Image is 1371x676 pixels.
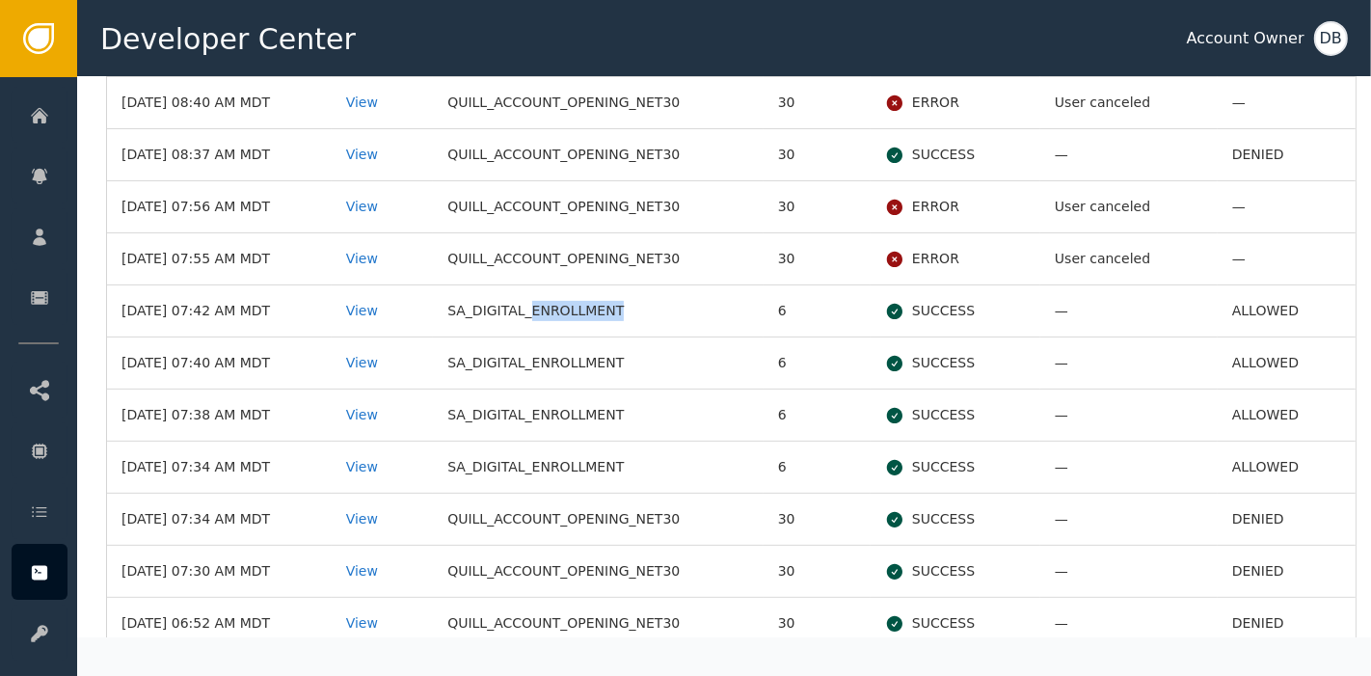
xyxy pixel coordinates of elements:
td: 30 [764,598,871,650]
td: User canceled [1040,233,1218,285]
td: — [1218,77,1356,129]
div: SUCCESS [885,561,1026,581]
div: View [346,561,419,581]
td: — [1040,285,1218,338]
td: SA_DIGITAL_ENROLLMENT [433,285,764,338]
td: [DATE] 07:55 AM MDT [107,233,332,285]
td: QUILL_ACCOUNT_OPENING_NET30 [433,181,764,233]
td: User canceled [1040,181,1218,233]
td: 30 [764,77,871,129]
td: [DATE] 07:30 AM MDT [107,546,332,598]
td: QUILL_ACCOUNT_OPENING_NET30 [433,233,764,285]
td: — [1040,390,1218,442]
td: 30 [764,181,871,233]
td: 6 [764,442,871,494]
div: SUCCESS [885,145,1026,165]
div: View [346,249,419,269]
td: — [1218,233,1356,285]
div: View [346,353,419,373]
div: ERROR [885,93,1026,113]
td: 30 [764,494,871,546]
div: View [346,509,419,529]
div: SUCCESS [885,405,1026,425]
td: — [1218,181,1356,233]
div: View [346,613,419,634]
div: ERROR [885,249,1026,269]
div: SUCCESS [885,613,1026,634]
div: Account Owner [1187,27,1304,50]
td: [DATE] 07:56 AM MDT [107,181,332,233]
div: View [346,93,419,113]
td: SA_DIGITAL_ENROLLMENT [433,442,764,494]
td: ALLOWED [1218,285,1356,338]
td: [DATE] 08:37 AM MDT [107,129,332,181]
td: QUILL_ACCOUNT_OPENING_NET30 [433,129,764,181]
td: [DATE] 07:42 AM MDT [107,285,332,338]
span: Developer Center [100,17,356,61]
td: ALLOWED [1218,390,1356,442]
div: SUCCESS [885,353,1026,373]
td: DENIED [1218,494,1356,546]
td: [DATE] 07:38 AM MDT [107,390,332,442]
div: ERROR [885,197,1026,217]
td: SA_DIGITAL_ENROLLMENT [433,338,764,390]
td: — [1040,338,1218,390]
td: QUILL_ACCOUNT_OPENING_NET30 [433,546,764,598]
td: — [1040,442,1218,494]
td: — [1040,546,1218,598]
td: QUILL_ACCOUNT_OPENING_NET30 [433,598,764,650]
div: View [346,301,419,321]
div: View [346,197,419,217]
div: View [346,405,419,425]
td: DENIED [1218,129,1356,181]
td: ALLOWED [1218,338,1356,390]
td: [DATE] 08:40 AM MDT [107,77,332,129]
button: DB [1314,21,1348,56]
td: — [1040,129,1218,181]
td: [DATE] 06:52 AM MDT [107,598,332,650]
div: View [346,457,419,477]
td: [DATE] 07:40 AM MDT [107,338,332,390]
div: SUCCESS [885,457,1026,477]
td: SA_DIGITAL_ENROLLMENT [433,390,764,442]
td: DENIED [1218,546,1356,598]
td: 30 [764,233,871,285]
td: DENIED [1218,598,1356,650]
td: — [1040,598,1218,650]
div: SUCCESS [885,509,1026,529]
td: 30 [764,546,871,598]
td: 6 [764,338,871,390]
td: ALLOWED [1218,442,1356,494]
td: 30 [764,129,871,181]
td: QUILL_ACCOUNT_OPENING_NET30 [433,77,764,129]
div: SUCCESS [885,301,1026,321]
td: 6 [764,390,871,442]
td: [DATE] 07:34 AM MDT [107,494,332,546]
div: View [346,145,419,165]
td: — [1040,494,1218,546]
td: 6 [764,285,871,338]
td: QUILL_ACCOUNT_OPENING_NET30 [433,494,764,546]
td: User canceled [1040,77,1218,129]
td: [DATE] 07:34 AM MDT [107,442,332,494]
